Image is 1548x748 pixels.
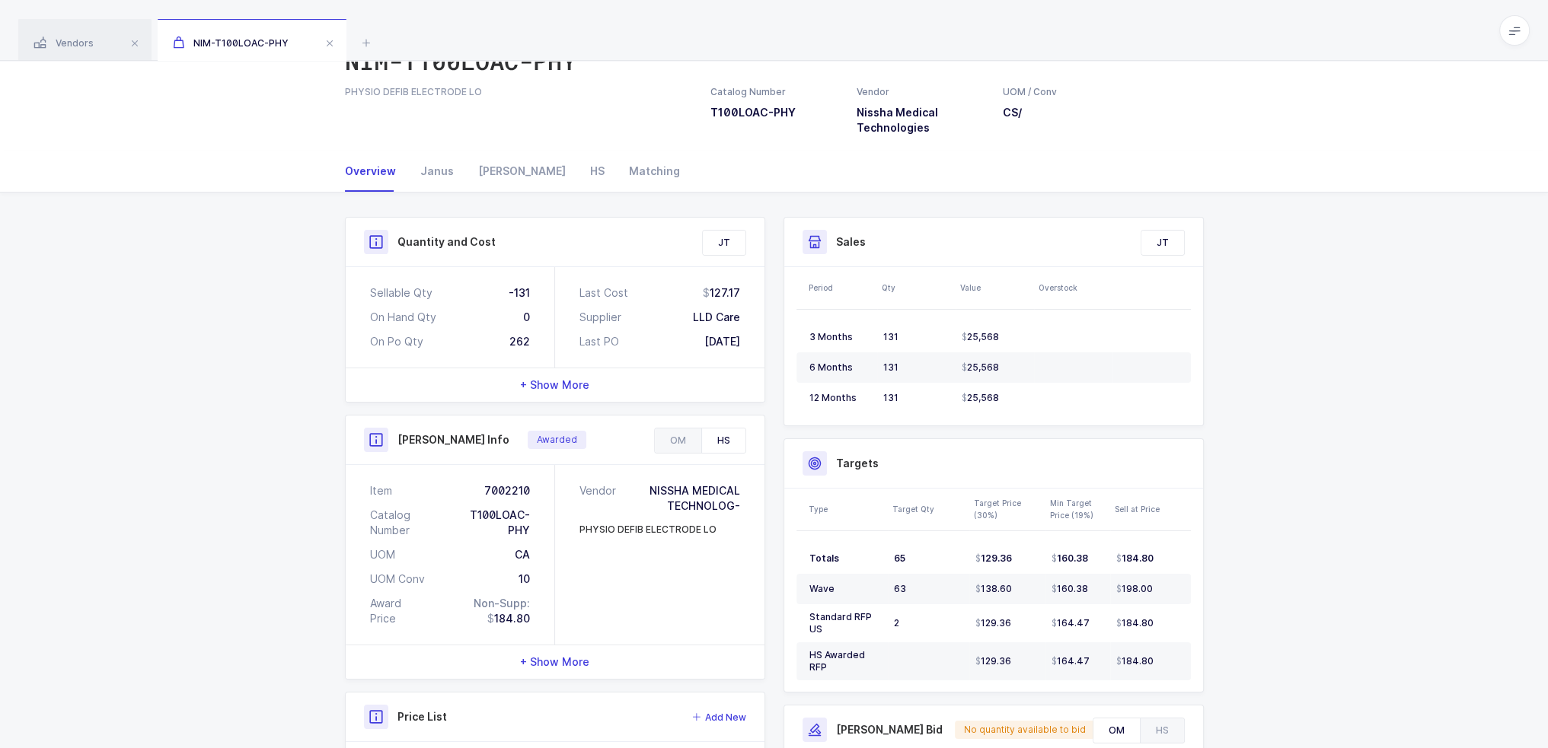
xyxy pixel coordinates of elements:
div: Target Qty [892,503,965,515]
div: 12 Months [809,392,871,404]
div: Overview [345,151,408,192]
div: NISSHA MEDICAL TECHNOLOG- [622,483,740,514]
span: / [1018,106,1022,119]
span: 164.47 [1052,655,1090,667]
span: 129.36 [975,552,1012,565]
span: 138.60 [975,583,1012,595]
span: Add New [705,710,746,725]
div: 127.17 [703,285,740,301]
div: Qty [882,282,951,294]
span: 129.36 [975,617,1011,629]
span: + Show More [520,377,589,393]
span: 131 [883,331,898,342]
h3: Nissha Medical Technologies [857,105,985,135]
div: Award Price [370,596,429,626]
h3: CS [1003,105,1058,120]
h3: Quantity and Cost [397,234,496,250]
div: 3 Months [809,331,871,343]
div: [DATE] [704,334,740,349]
div: Last PO [579,334,619,349]
span: 65 [894,552,905,564]
span: 2 [894,617,899,629]
div: On Hand Qty [370,310,436,325]
span: 131 [883,392,898,403]
span: 25,568 [962,331,999,343]
h3: [PERSON_NAME] Bid [836,722,943,737]
span: No quantity available to bid [964,724,1086,736]
div: OM [655,428,701,453]
div: UOM / Conv [1003,85,1058,99]
span: 184.80 [1116,552,1154,565]
span: HS Awarded RFP [809,649,865,673]
div: Last Cost [579,285,628,301]
span: Totals [809,552,839,564]
div: Min Target Price (19%) [1050,497,1106,521]
span: NIM-T100LOAC-PHY [173,37,289,49]
span: 131 [883,361,898,373]
span: 129.36 [975,655,1011,667]
div: LLD Care [693,310,740,325]
span: 63 [894,583,906,594]
h3: Sales [836,234,866,250]
div: JT [1141,231,1184,255]
span: 160.38 [1052,583,1088,595]
button: Add New [692,710,746,725]
span: 184.80 [1116,655,1154,667]
div: + Show More [346,368,764,402]
span: Standard RFP US [809,611,872,635]
span: 160.38 [1052,552,1088,565]
div: PHYSIO DEFIB ELECTRODE LO [579,523,717,536]
span: Non-Supp: [474,597,530,610]
div: Janus [408,151,466,192]
div: Value [960,282,1029,294]
span: 164.47 [1052,617,1090,629]
h3: [PERSON_NAME] Info [397,432,509,447]
div: UOM Conv [370,571,425,587]
div: 262 [509,334,530,349]
div: UOM [370,547,395,562]
div: + Show More [346,645,764,679]
h3: Price List [397,709,447,724]
div: Vendor [857,85,985,99]
div: 10 [519,571,530,587]
span: Vendors [34,37,94,49]
div: Target Price (30%) [974,497,1041,521]
div: HS [1140,718,1184,743]
div: OM [1093,718,1140,743]
div: Vendor [579,483,622,514]
div: JT [703,231,745,255]
div: CA [515,547,530,562]
div: Period [809,282,873,294]
span: 198.00 [1116,583,1153,595]
div: Matching [617,151,680,192]
div: Supplier [579,310,621,325]
div: Sell at Price [1115,503,1186,515]
div: 6 Months [809,361,871,374]
div: Sellable Qty [370,285,432,301]
span: 25,568 [962,361,999,374]
div: Type [809,503,883,515]
div: -131 [509,285,530,301]
div: PHYSIO DEFIB ELECTRODE LO [345,85,692,99]
span: Awarded [537,434,577,446]
div: [PERSON_NAME] [466,151,578,192]
div: On Po Qty [370,334,423,349]
span: 184.80 [1116,617,1154,629]
div: HS [701,428,745,453]
div: 0 [523,310,530,325]
span: Wave [809,583,835,594]
span: 25,568 [962,392,999,404]
span: + Show More [520,654,589,670]
div: Overstock [1039,282,1108,294]
span: 184.80 [487,611,530,626]
div: HS [578,151,617,192]
h3: Targets [836,456,879,471]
